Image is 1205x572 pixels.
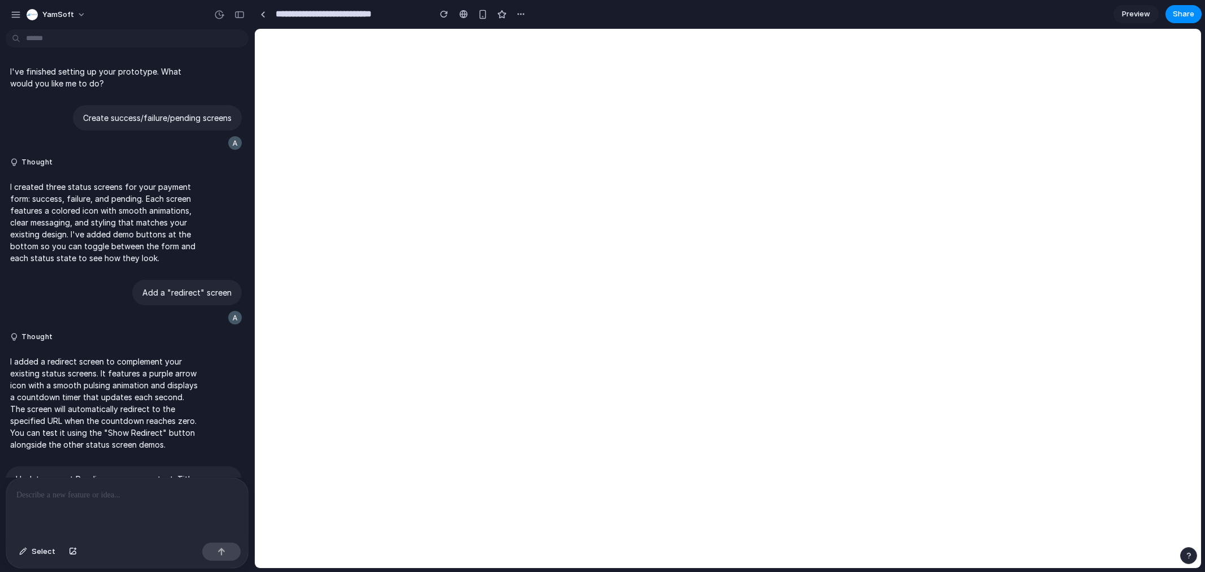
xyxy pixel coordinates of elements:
[42,9,74,20] span: YamSoft
[1165,5,1202,23] button: Share
[10,356,199,450] p: I added a redirect screen to complement your existing status screens. It features a purple arrow ...
[10,181,199,264] p: I created three status screens for your payment form: success, failure, and pending. Each screen ...
[32,546,55,557] span: Select
[10,66,199,89] p: I've finished setting up your prototype. What would you like me to do?
[1173,8,1194,20] span: Share
[142,287,232,298] p: Add a "redirect" screen
[16,473,232,509] p: Update current Pending message content: Title: Processing Payment Subtitle: Authorizing with your...
[1122,8,1150,20] span: Preview
[83,112,232,124] p: Create success/failure/pending screens
[22,6,92,24] button: YamSoft
[1113,5,1159,23] a: Preview
[14,543,61,561] button: Select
